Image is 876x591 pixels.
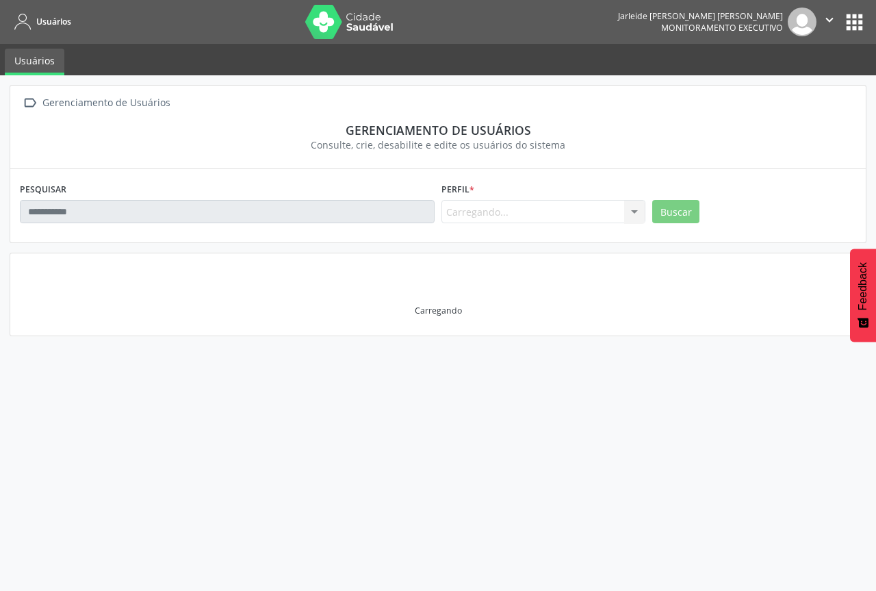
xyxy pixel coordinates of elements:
i:  [822,12,837,27]
a: Usuários [10,10,71,33]
span: Monitoramento Executivo [661,22,783,34]
div: Carregando [415,305,462,316]
div: Consulte, crie, desabilite e edite os usuários do sistema [29,138,847,152]
button: Feedback - Mostrar pesquisa [850,249,876,342]
div: Gerenciamento de usuários [29,123,847,138]
button:  [816,8,842,36]
button: apps [842,10,866,34]
label: PESQUISAR [20,179,66,200]
div: Jarleide [PERSON_NAME] [PERSON_NAME] [618,10,783,22]
span: Feedback [857,262,869,310]
div: Gerenciamento de Usuários [40,93,172,113]
label: Perfil [441,179,474,200]
a: Usuários [5,49,64,75]
i:  [20,93,40,113]
button: Buscar [652,200,699,223]
span: Usuários [36,16,71,27]
img: img [788,8,816,36]
a:  Gerenciamento de Usuários [20,93,172,113]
